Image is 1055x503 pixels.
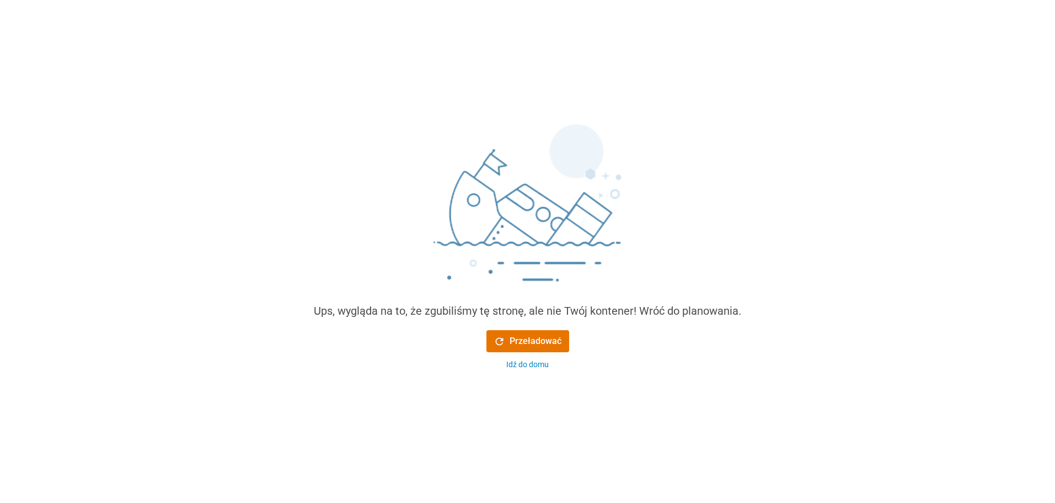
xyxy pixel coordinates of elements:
[486,330,569,352] button: Przeładować
[506,360,549,369] font: Idź do domu
[314,304,741,317] font: Ups, wygląda na to, że zgubiliśmy tę stronę, ale nie Twój kontener! Wróć do planowania.
[362,119,693,303] img: sinking_ship.png
[486,359,569,370] button: Idź do domu
[510,336,561,346] font: Przeładować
